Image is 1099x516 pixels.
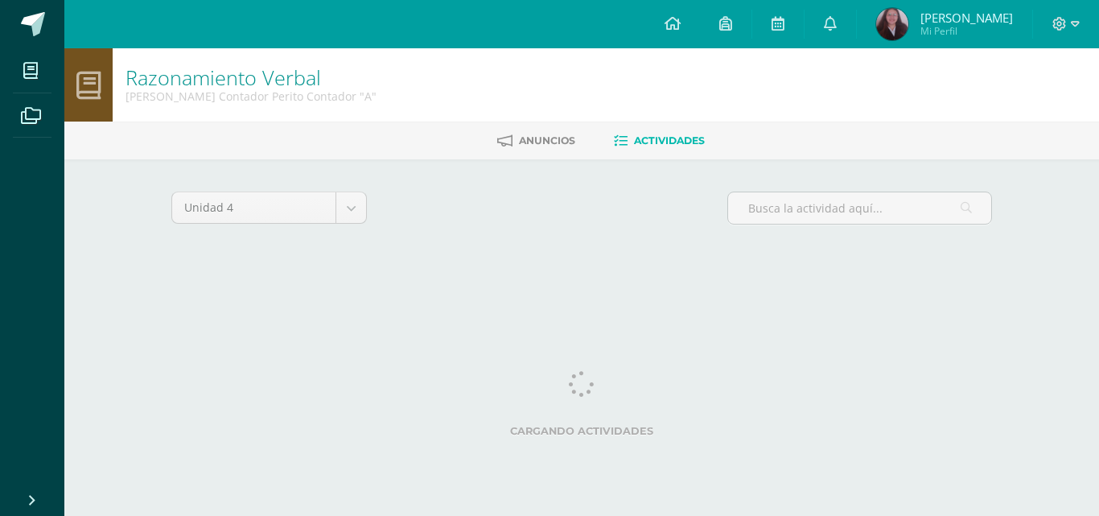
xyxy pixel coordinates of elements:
[920,10,1013,26] span: [PERSON_NAME]
[634,134,705,147] span: Actividades
[126,66,377,89] h1: Razonamiento Verbal
[126,89,377,104] div: Quinto Perito Contador Perito Contador 'A'
[497,128,575,154] a: Anuncios
[172,192,366,223] a: Unidad 4
[184,192,323,223] span: Unidad 4
[126,64,321,91] a: Razonamiento Verbal
[920,24,1013,38] span: Mi Perfil
[171,425,992,437] label: Cargando actividades
[519,134,575,147] span: Anuncios
[614,128,705,154] a: Actividades
[728,192,991,224] input: Busca la actividad aquí...
[876,8,908,40] img: 936805caea7c19b5eab384c744913c64.png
